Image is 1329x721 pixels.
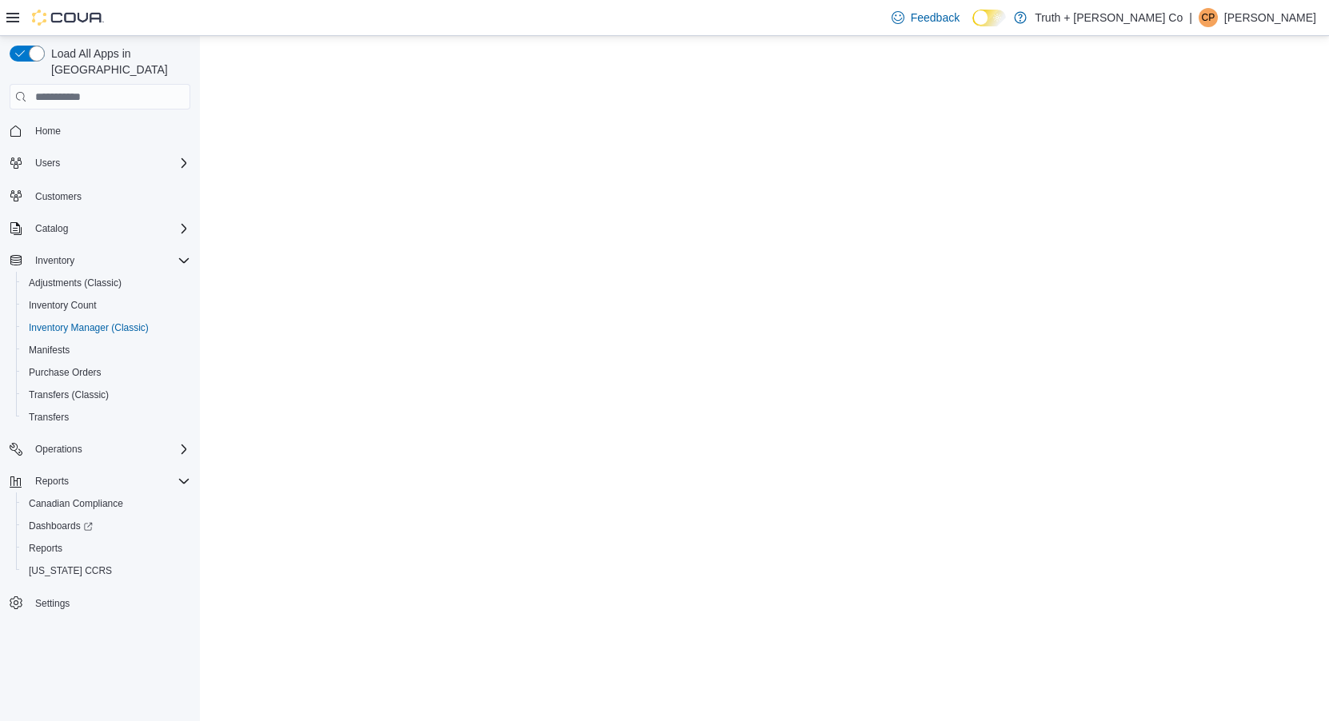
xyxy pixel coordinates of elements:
[22,385,115,404] a: Transfers (Classic)
[3,217,197,240] button: Catalog
[10,113,190,656] nav: Complex example
[3,184,197,207] button: Customers
[16,537,197,560] button: Reports
[29,440,190,459] span: Operations
[29,251,190,270] span: Inventory
[29,520,93,532] span: Dashboards
[29,277,122,289] span: Adjustments (Classic)
[22,408,75,427] a: Transfers
[35,254,74,267] span: Inventory
[16,406,197,428] button: Transfers
[1035,8,1183,27] p: Truth + [PERSON_NAME] Co
[22,273,128,293] a: Adjustments (Classic)
[972,10,1006,26] input: Dark Mode
[3,470,197,492] button: Reports
[16,515,197,537] a: Dashboards
[3,249,197,272] button: Inventory
[16,492,197,515] button: Canadian Compliance
[29,594,76,613] a: Settings
[3,592,197,615] button: Settings
[22,561,118,580] a: [US_STATE] CCRS
[35,125,61,137] span: Home
[22,363,190,382] span: Purchase Orders
[22,516,99,536] a: Dashboards
[29,185,190,205] span: Customers
[29,472,75,491] button: Reports
[16,560,197,582] button: [US_STATE] CCRS
[29,344,70,357] span: Manifests
[29,219,190,238] span: Catalog
[35,190,82,203] span: Customers
[29,542,62,555] span: Reports
[32,10,104,26] img: Cova
[29,497,123,510] span: Canadian Compliance
[22,296,190,315] span: Inventory Count
[22,539,190,558] span: Reports
[29,187,88,206] a: Customers
[16,339,197,361] button: Manifests
[22,408,190,427] span: Transfers
[16,384,197,406] button: Transfers (Classic)
[22,363,108,382] a: Purchase Orders
[22,516,190,536] span: Dashboards
[1202,8,1215,27] span: CP
[972,26,973,27] span: Dark Mode
[29,153,190,173] span: Users
[22,341,76,360] a: Manifests
[29,121,67,141] a: Home
[22,539,69,558] a: Reports
[1224,8,1316,27] p: [PERSON_NAME]
[16,272,197,294] button: Adjustments (Classic)
[29,411,69,424] span: Transfers
[22,273,190,293] span: Adjustments (Classic)
[29,299,97,312] span: Inventory Count
[29,440,89,459] button: Operations
[3,438,197,460] button: Operations
[22,494,190,513] span: Canadian Compliance
[35,157,60,169] span: Users
[3,119,197,142] button: Home
[35,443,82,456] span: Operations
[35,475,69,488] span: Reports
[911,10,960,26] span: Feedback
[29,593,190,613] span: Settings
[22,318,190,337] span: Inventory Manager (Classic)
[35,597,70,610] span: Settings
[885,2,966,34] a: Feedback
[16,294,197,317] button: Inventory Count
[29,564,112,577] span: [US_STATE] CCRS
[29,219,74,238] button: Catalog
[22,296,103,315] a: Inventory Count
[1189,8,1192,27] p: |
[22,341,190,360] span: Manifests
[29,472,190,491] span: Reports
[45,46,190,78] span: Load All Apps in [GEOGRAPHIC_DATA]
[29,321,149,334] span: Inventory Manager (Classic)
[1199,8,1218,27] div: Cindy Pendergast
[16,317,197,339] button: Inventory Manager (Classic)
[22,494,130,513] a: Canadian Compliance
[22,385,190,404] span: Transfers (Classic)
[3,152,197,174] button: Users
[29,121,190,141] span: Home
[16,361,197,384] button: Purchase Orders
[29,366,102,379] span: Purchase Orders
[29,388,109,401] span: Transfers (Classic)
[22,318,155,337] a: Inventory Manager (Classic)
[35,222,68,235] span: Catalog
[29,251,81,270] button: Inventory
[29,153,66,173] button: Users
[22,561,190,580] span: Washington CCRS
